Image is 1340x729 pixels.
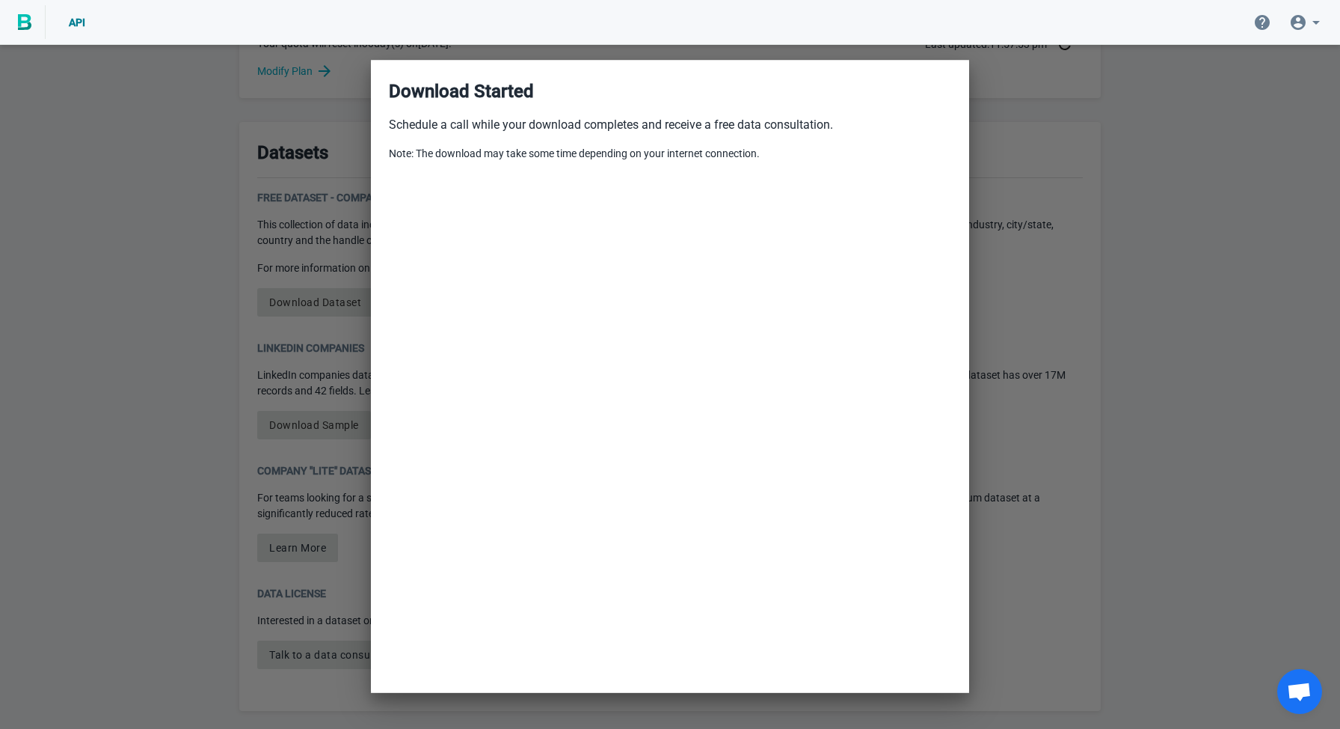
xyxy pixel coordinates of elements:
[18,14,31,31] img: BigPicture.io
[1277,669,1322,714] a: Open chat
[389,79,951,104] h3: Download Started
[389,116,951,134] p: Schedule a call while your download completes and receive a free data consultation.
[69,16,85,28] span: API
[389,146,951,162] p: Note: The download may take some time depending on your internet connection.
